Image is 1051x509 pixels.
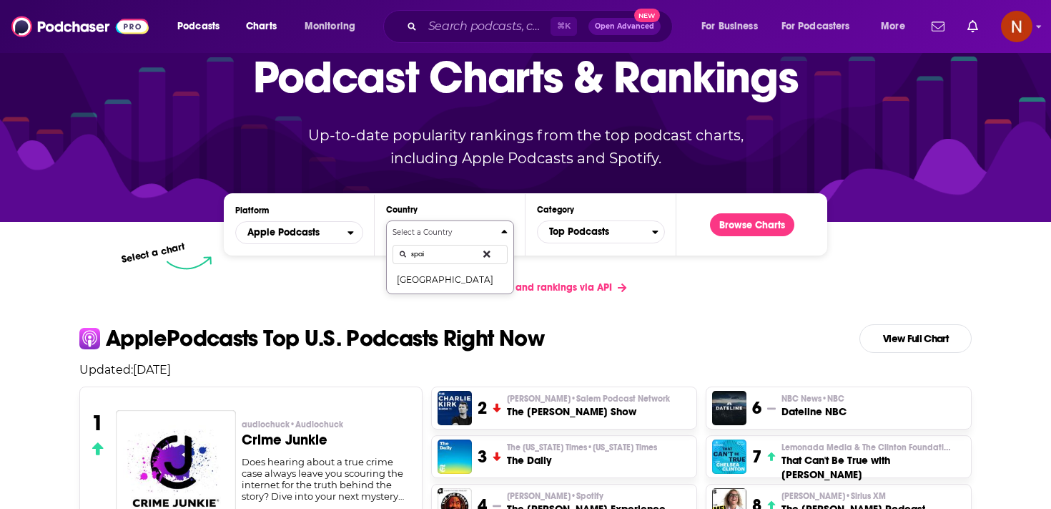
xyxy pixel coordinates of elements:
h3: The Daily [507,453,657,467]
p: The New York Times • New York Times [507,442,657,453]
div: Does hearing about a true crime case always leave you scouring the internet for the truth behind ... [242,456,411,502]
a: [PERSON_NAME]•Salem Podcast NetworkThe [PERSON_NAME] Show [507,393,670,419]
span: [PERSON_NAME] [507,490,603,502]
h3: 6 [752,397,761,419]
h2: Platforms [235,221,363,244]
button: open menu [691,15,776,38]
span: Lemonada Media & The Clinton Foundation [781,442,953,453]
span: For Podcasters [781,16,850,37]
p: Lemonada Media & The Clinton Foundation • Lemonada Media [781,442,965,453]
a: The [US_STATE] Times•[US_STATE] TimesThe Daily [507,442,657,467]
img: The Charlie Kirk Show [438,391,472,425]
a: audiochuck•AudiochuckCrime Junkie [242,419,411,456]
img: That Can't Be True with Chelsea Clinton [712,440,746,474]
p: Select a chart [120,241,186,266]
img: User Profile [1001,11,1032,42]
button: Categories [537,220,665,243]
h3: The [PERSON_NAME] Show [507,404,670,419]
span: • Salem Podcast Network [571,394,670,404]
span: • Spotify [571,491,603,501]
h4: Select a Country [393,229,495,236]
img: The Daily [438,440,472,474]
a: Get podcast charts and rankings via API [413,270,638,305]
span: Top Podcasts [538,220,652,244]
p: Charlie Kirk • Salem Podcast Network [507,393,670,404]
img: Dateline NBC [712,391,746,425]
span: Charts [246,16,277,37]
h3: Dateline NBC [781,404,847,419]
p: Mel Robbins • Sirius XM [781,490,925,502]
span: Apple Podcasts [247,228,320,238]
span: NBC News [781,393,844,404]
h3: That Can't Be True with [PERSON_NAME] [781,453,965,482]
input: Search podcasts, credits, & more... [423,15,551,38]
span: [PERSON_NAME] [507,393,670,404]
button: [GEOGRAPHIC_DATA] [393,271,508,288]
span: Monitoring [305,16,355,37]
a: Lemonada Media & The Clinton FoundationThat Can't Be True with [PERSON_NAME] [781,442,965,482]
img: apple Icon [79,328,100,349]
p: Updated: [DATE] [68,363,983,377]
a: Charts [237,15,285,38]
a: View Full Chart [859,324,972,353]
span: • Audiochuck [290,420,343,430]
span: New [634,9,660,22]
span: Open Advanced [595,23,654,30]
span: • NBC [821,394,844,404]
span: ⌘ K [551,17,577,36]
a: Show notifications dropdown [962,14,984,39]
span: Get podcast charts and rankings via API [424,281,612,294]
button: open menu [295,15,374,38]
p: Podcast Charts & Rankings [253,30,799,123]
button: Show profile menu [1001,11,1032,42]
p: Joe Rogan • Spotify [507,490,666,502]
button: Browse Charts [710,213,794,236]
span: • Sirius XM [845,491,886,501]
h3: 3 [478,446,487,467]
h3: 2 [478,397,487,419]
img: Podchaser - Follow, Share and Rate Podcasts [11,13,149,40]
a: Show notifications dropdown [926,14,950,39]
span: More [881,16,905,37]
span: Logged in as AdelNBM [1001,11,1032,42]
input: Search Countries... [393,245,508,264]
span: For Business [701,16,758,37]
h3: Crime Junkie [242,433,411,447]
span: [PERSON_NAME] [781,490,886,502]
button: open menu [167,15,238,38]
h3: 7 [752,446,761,467]
button: open menu [871,15,923,38]
span: The [US_STATE] Times [507,442,657,453]
span: audiochuck [242,419,343,430]
button: open menu [772,15,871,38]
button: open menu [235,221,363,244]
span: • [US_STATE] Times [587,442,657,452]
img: select arrow [167,256,212,270]
h3: 1 [92,410,104,436]
button: Open AdvancedNew [588,18,661,35]
span: Podcasts [177,16,219,37]
p: Apple Podcasts Top U.S. Podcasts Right Now [106,327,544,350]
button: Countries [386,220,514,294]
div: Search podcasts, credits, & more... [397,10,686,43]
p: Up-to-date popularity rankings from the top podcast charts, including Apple Podcasts and Spotify. [280,124,771,170]
p: audiochuck • Audiochuck [242,419,411,430]
p: NBC News • NBC [781,393,847,404]
a: NBC News•NBCDateline NBC [781,393,847,419]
